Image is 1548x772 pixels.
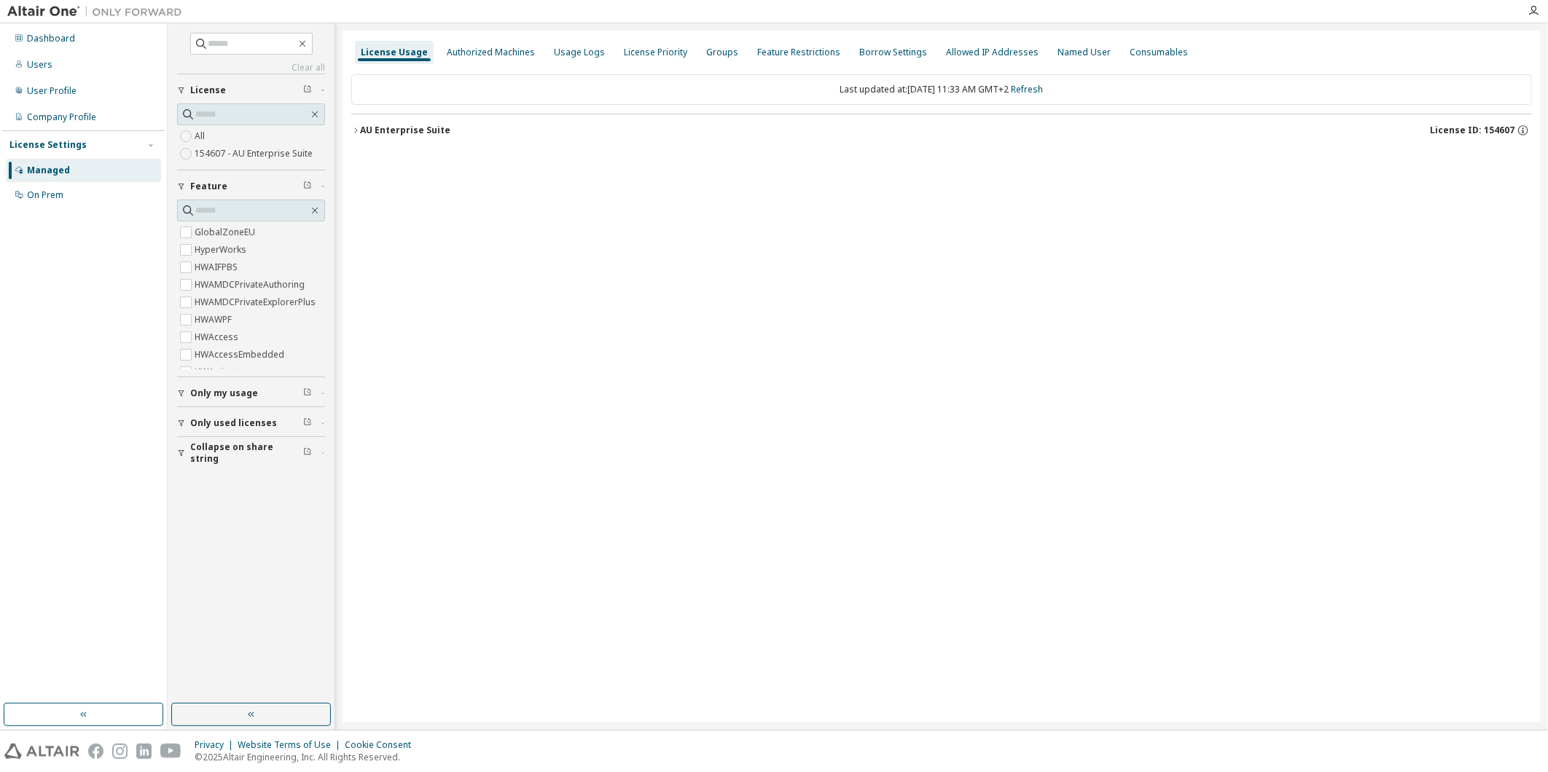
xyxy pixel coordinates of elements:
[27,189,63,201] div: On Prem
[27,165,70,176] div: Managed
[177,74,325,106] button: License
[351,114,1532,146] button: AU Enterprise SuiteLicense ID: 154607
[190,441,303,465] span: Collapse on share string
[88,744,103,759] img: facebook.svg
[195,346,287,363] label: HWAccessEmbedded
[195,276,308,294] label: HWAMDCPrivateAuthoring
[177,437,325,469] button: Collapse on share string
[160,744,181,759] img: youtube.svg
[195,739,238,751] div: Privacy
[195,311,235,328] label: HWAWPF
[195,127,208,145] label: All
[27,85,77,97] div: User Profile
[303,447,312,459] span: Clear filter
[190,181,227,192] span: Feature
[1130,47,1188,58] div: Consumables
[7,4,189,19] img: Altair One
[177,170,325,202] button: Feature
[177,407,325,439] button: Only used licenses
[946,47,1039,58] div: Allowed IP Addresses
[757,47,840,58] div: Feature Restrictions
[554,47,605,58] div: Usage Logs
[1058,47,1111,58] div: Named User
[177,377,325,409] button: Only my usage
[27,33,75,44] div: Dashboard
[195,751,420,763] p: © 2025 Altair Engineering, Inc. All Rights Reserved.
[195,224,258,241] label: GlobalZoneEU
[859,47,927,58] div: Borrow Settings
[303,181,312,192] span: Clear filter
[195,259,241,276] label: HWAIFPBS
[706,47,738,58] div: Groups
[303,417,312,429] span: Clear filter
[190,417,277,429] span: Only used licenses
[195,241,249,259] label: HyperWorks
[190,84,226,96] span: License
[303,387,312,399] span: Clear filter
[9,139,87,151] div: License Settings
[195,145,316,162] label: 154607 - AU Enterprise Suite
[238,739,345,751] div: Website Terms of Use
[27,111,96,123] div: Company Profile
[447,47,535,58] div: Authorized Machines
[360,125,450,136] div: AU Enterprise Suite
[195,294,318,311] label: HWAMDCPrivateExplorerPlus
[345,739,420,751] div: Cookie Consent
[195,363,244,381] label: HWActivate
[27,59,52,71] div: Users
[190,387,258,399] span: Only my usage
[4,744,79,759] img: altair_logo.svg
[351,74,1532,105] div: Last updated at: [DATE] 11:33 AM GMT+2
[303,84,312,96] span: Clear filter
[112,744,128,759] img: instagram.svg
[177,62,325,74] a: Clear all
[361,47,428,58] div: License Usage
[1012,83,1044,95] a: Refresh
[1430,125,1514,136] span: License ID: 154607
[195,328,241,346] label: HWAccess
[136,744,152,759] img: linkedin.svg
[624,47,687,58] div: License Priority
